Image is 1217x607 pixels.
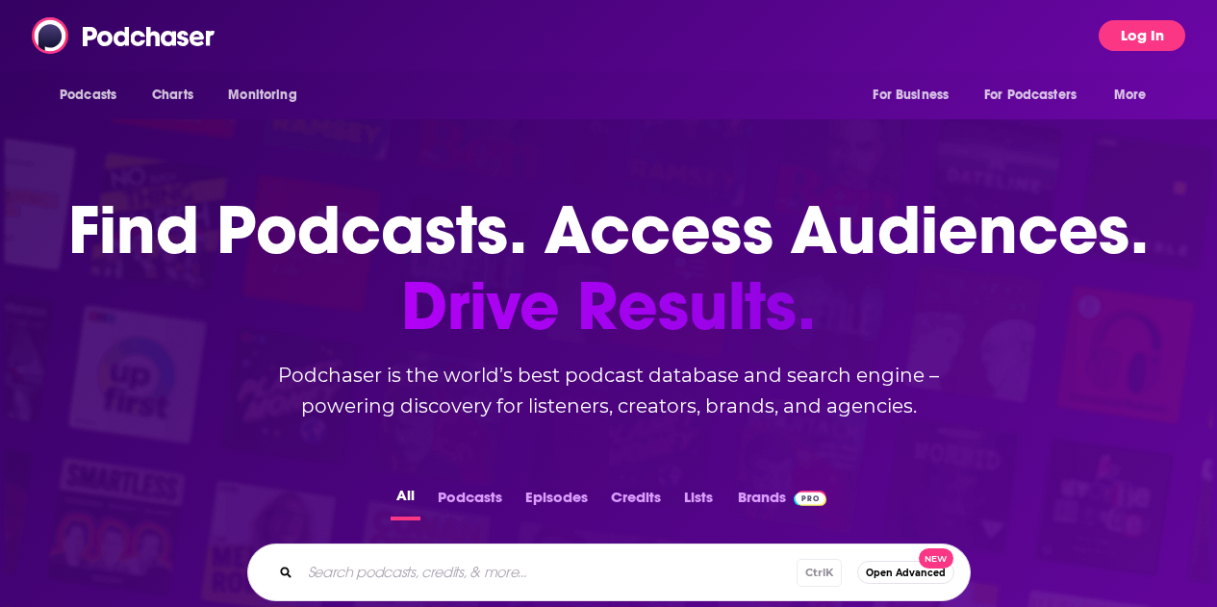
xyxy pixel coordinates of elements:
button: All [391,483,420,520]
a: BrandsPodchaser Pro [738,483,827,520]
button: Episodes [520,483,594,520]
input: Search podcasts, credits, & more... [300,557,797,588]
h2: Podchaser is the world’s best podcast database and search engine – powering discovery for listene... [224,360,994,421]
span: New [919,548,953,569]
img: Podchaser Pro [794,491,827,506]
span: For Podcasters [984,82,1077,109]
span: Open Advanced [866,568,946,578]
button: Podcasts [432,483,508,520]
button: Lists [678,483,719,520]
span: For Business [873,82,949,109]
span: Monitoring [228,82,296,109]
span: Drive Results. [68,268,1149,344]
img: Podchaser - Follow, Share and Rate Podcasts [32,17,216,54]
span: Charts [152,82,193,109]
span: Ctrl K [797,559,842,587]
span: Podcasts [60,82,116,109]
div: Search podcasts, credits, & more... [247,544,971,601]
button: Log In [1099,20,1185,51]
button: open menu [859,77,973,114]
button: open menu [972,77,1104,114]
button: open menu [46,77,141,114]
button: Open AdvancedNew [857,561,954,584]
button: open menu [1101,77,1171,114]
a: Charts [139,77,205,114]
button: open menu [215,77,321,114]
h1: Find Podcasts. Access Audiences. [68,192,1149,344]
button: Credits [605,483,667,520]
span: More [1114,82,1147,109]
